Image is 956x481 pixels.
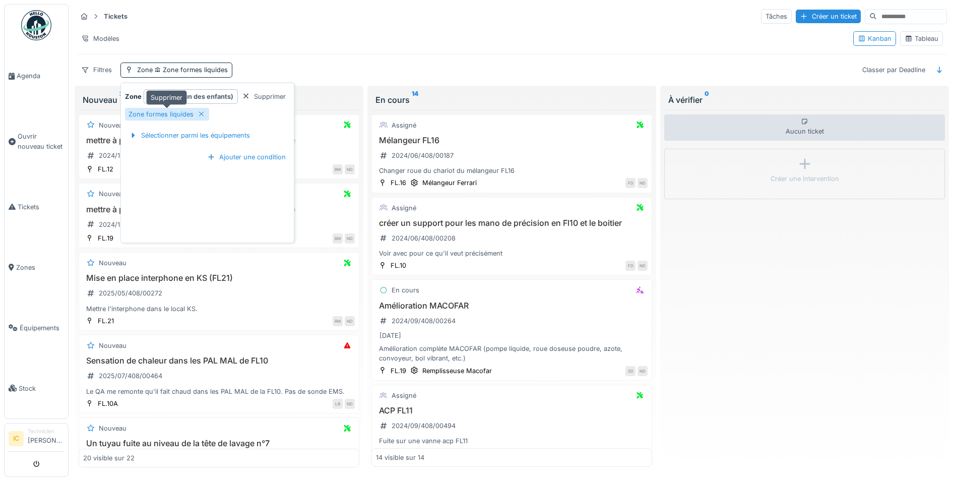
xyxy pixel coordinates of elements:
[99,424,126,433] div: Nouveau
[99,220,161,229] div: 2024/10/408/00578
[392,316,456,326] div: 2024/09/408/00264
[392,285,419,295] div: En cours
[83,94,355,106] div: Nouveau
[160,92,233,101] strong: est (ou un des enfants)
[146,90,187,105] div: Supprimer
[625,178,635,188] div: FD
[376,218,648,228] h3: créer un support pour les mano de précision en Fl10 et le boitier
[129,109,194,119] div: Zone formes liquides
[203,150,290,164] div: Ajouter une condition
[333,316,343,326] div: RM
[392,421,456,431] div: 2024/09/408/00494
[77,63,116,77] div: Filtres
[345,399,355,409] div: ND
[638,178,648,188] div: ND
[99,189,126,199] div: Nouveau
[391,366,406,376] div: FL.19
[98,399,118,408] div: FL.10A
[638,261,648,271] div: ND
[28,428,64,435] div: Technicien
[16,263,64,272] span: Zones
[392,151,454,160] div: 2024/06/408/00187
[376,136,648,145] h3: Mélangeur FL16
[345,164,355,174] div: ND
[99,258,126,268] div: Nouveau
[83,439,355,448] h3: Un tuyau fuite au niveau de la tête de lavage n°7
[83,387,355,396] div: Le QA me remonte qu'il fait chaud dans les PAL MAL de la FL10. Pas de sonde EMS.
[379,331,401,340] div: [DATE]
[28,428,64,449] li: [PERSON_NAME]
[376,453,424,463] div: 14 visible sur 14
[668,94,941,106] div: À vérifier
[345,316,355,326] div: ND
[858,63,930,77] div: Classer par Deadline
[153,66,228,74] span: Zone formes liquides
[376,406,648,415] h3: ACP FL11
[83,205,355,214] h3: mettre à plat les écrans pour éviter déterioration arrière
[125,92,142,101] strong: Zone
[100,12,132,21] strong: Tickets
[119,94,128,106] sup: 22
[20,323,64,333] span: Équipements
[83,136,355,145] h3: mettre à plat les écrans pour éviter déterioration arrière
[392,233,456,243] div: 2024/06/408/00208
[83,273,355,283] h3: Mise en place interphone en KS (FL21)
[238,90,290,103] div: Supprimer
[333,164,343,174] div: BM
[77,31,124,46] div: Modèles
[376,301,648,311] h3: Amélioration MACOFAR
[17,71,64,81] span: Agenda
[99,151,160,160] div: 2024/10/408/00577
[625,366,635,376] div: SD
[392,121,416,130] div: Assigné
[83,453,135,463] div: 20 visible sur 22
[18,132,64,151] span: Ouvrir nouveau ticket
[376,249,648,258] div: Voir avec pour ce qu'il veut précisément
[375,94,648,106] div: En cours
[376,436,648,446] div: Fuite sur une vanne acp FL11
[858,34,891,43] div: Kanban
[664,114,945,141] div: Aucun ticket
[392,391,416,400] div: Assigné
[345,233,355,244] div: ND
[638,366,648,376] div: ND
[376,166,648,175] div: Changer roue du chariot du mélangeur FL16
[391,261,406,270] div: FL.10
[98,316,114,326] div: FL.21
[391,178,406,188] div: FL.16
[422,178,477,188] div: Mélangeur Ferrari
[19,384,64,393] span: Stock
[422,366,492,376] div: Remplisseuse Macofar
[99,371,162,381] div: 2025/07/408/00464
[376,344,648,363] div: Amélioration complète MACOFAR (pompe liquide, roue doseuse poudre, azote, convoyeur, bol vibrant,...
[905,34,938,43] div: Tableau
[125,129,254,142] div: Sélectionner parmi les équipements
[21,10,51,40] img: Badge_color-CXgf-gQk.svg
[99,341,126,350] div: Nouveau
[705,94,709,106] sup: 0
[333,233,343,244] div: BM
[771,174,839,184] div: Créer une intervention
[796,10,861,23] div: Créer un ticket
[333,399,343,409] div: LB
[137,65,228,75] div: Zone
[392,203,416,213] div: Assigné
[18,202,64,212] span: Tickets
[9,431,24,446] li: IC
[83,304,355,314] div: Mettre l'interphone dans le local KS.
[98,164,113,174] div: FL.12
[99,121,126,130] div: Nouveau
[412,94,418,106] sup: 14
[761,9,792,24] div: Tâches
[83,356,355,366] h3: Sensation de chaleur dans les PAL MAL de FL10
[98,233,113,243] div: FL.19
[99,288,162,298] div: 2025/05/408/00272
[625,261,635,271] div: FD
